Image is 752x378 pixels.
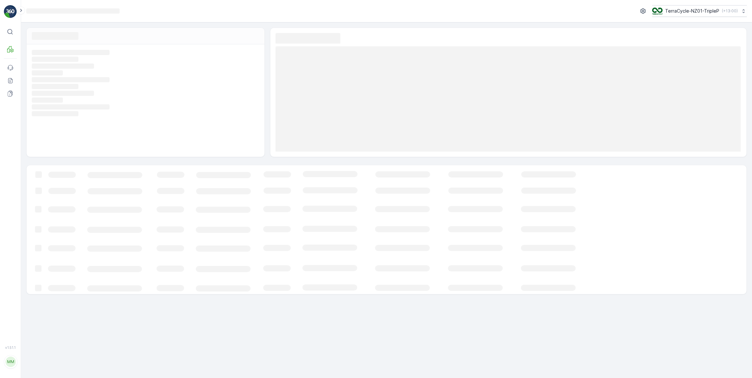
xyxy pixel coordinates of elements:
[722,8,738,14] p: ( +13:00 )
[4,346,17,349] span: v 1.51.1
[665,8,719,14] p: TerraCycle-NZ01-TripleP
[4,351,17,373] button: MM
[4,5,17,18] img: logo
[6,357,16,367] div: MM
[652,5,747,17] button: TerraCycle-NZ01-TripleP(+13:00)
[652,7,663,15] img: TC_7kpGtVS.png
